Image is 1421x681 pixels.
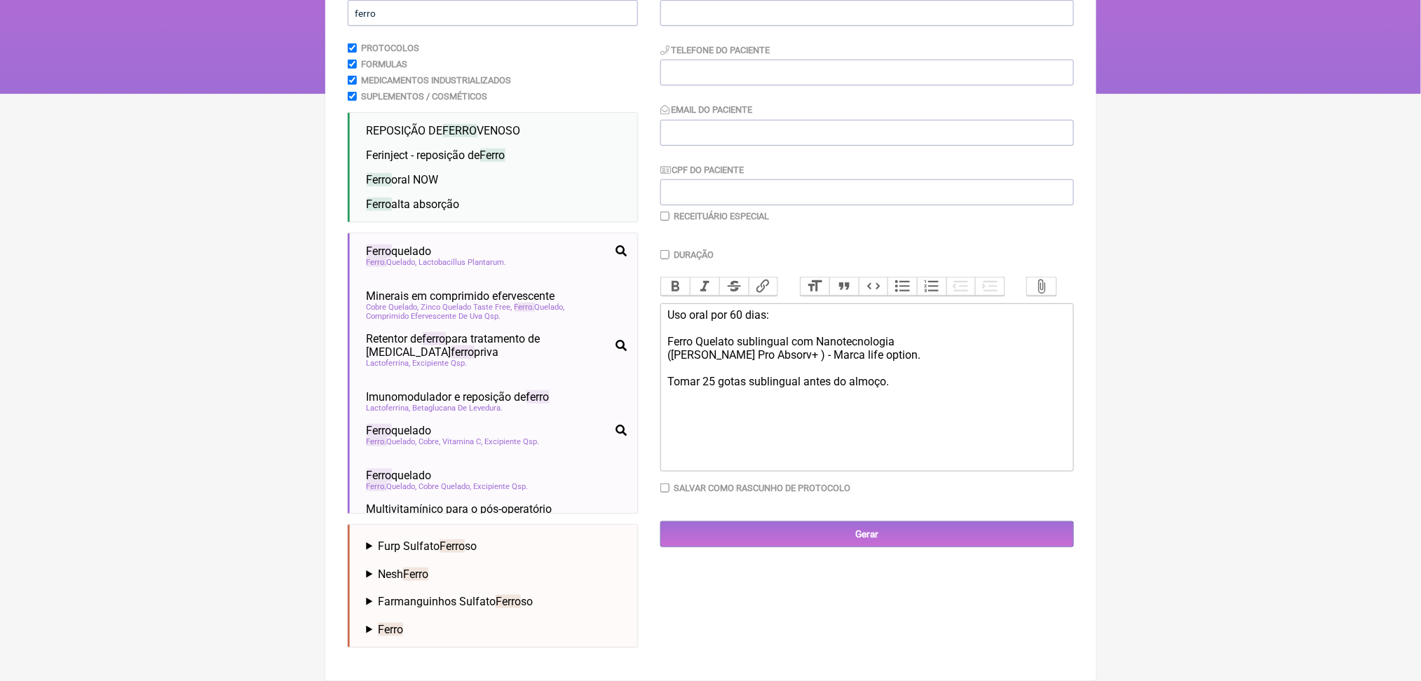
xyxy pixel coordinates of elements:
[367,469,432,482] span: quelado
[515,303,535,312] span: Ferro
[367,312,501,321] span: Comprimido Efervescente De Uva Qsp
[801,277,830,296] button: Heading
[367,124,521,137] span: REPOSIÇÃO DE VENOSO
[690,277,719,296] button: Italic
[674,211,769,221] label: Receituário Especial
[451,345,475,359] span: ferro
[443,124,477,137] span: FERRO
[419,258,507,267] span: Lactobacillus Plantarum
[367,437,417,446] span: Quelado
[367,482,417,491] span: Quelado
[946,277,976,296] button: Decrease Level
[367,245,392,258] span: Ferro
[667,308,1066,401] div: Uso oral por 60 dias: Ferro Quelato sublingual com Nanotecnologia ([PERSON_NAME] Pro Absorv+ ) - ...
[367,539,627,553] summary: Furp SulfatoFerroso
[421,303,512,312] span: Zinco Quelado Taste Free
[367,258,417,267] span: Quelado
[367,424,432,437] span: quelado
[378,567,428,581] span: Nesh
[440,539,465,553] span: Ferro
[403,567,428,581] span: Ferro
[419,482,472,491] span: Cobre Quelado
[515,303,565,312] span: Quelado
[749,277,778,296] button: Link
[661,277,691,296] button: Bold
[378,539,477,553] span: Furp Sulfato so
[367,424,392,437] span: Ferro
[367,198,392,211] span: Ferro
[367,245,432,258] span: quelado
[367,623,627,636] summary: Ferro
[367,469,392,482] span: Ferro
[474,482,529,491] span: Excipiente Qsp
[660,45,770,55] label: Telefone do Paciente
[367,303,419,312] span: Cobre Quelado
[367,149,505,162] span: Ferinject - reposição de
[361,43,419,53] label: Protocolos
[378,595,533,608] span: Farmanguinhos Sulfato so
[719,277,749,296] button: Strikethrough
[975,277,1005,296] button: Increase Level
[361,75,511,85] label: Medicamentos Industrializados
[413,359,468,368] span: Excipiente Qsp
[443,437,483,446] span: Vitamina C
[829,277,859,296] button: Quote
[367,359,411,368] span: Lactoferrina
[367,173,439,186] span: oral NOW
[367,502,552,516] span: Multivitamínico para o pós-operatório
[526,390,550,404] span: ferro
[485,437,540,446] span: Excipiente Qsp
[378,623,403,636] span: Ferro
[423,332,446,345] span: ferro
[367,173,392,186] span: Ferro
[480,149,505,162] span: Ferro
[367,289,555,303] span: Minerais em comprimido efervescente
[674,249,714,260] label: Duração
[413,404,503,413] span: Betaglucana De Levedura
[367,437,387,446] span: Ferro
[660,165,745,175] label: CPF do Paciente
[859,277,888,296] button: Code
[367,390,550,404] span: Imunomodulador e reposição de
[361,91,487,102] label: Suplementos / Cosméticos
[917,277,946,296] button: Numbers
[1027,277,1056,296] button: Attach Files
[367,404,411,413] span: Lactoferrina
[888,277,917,296] button: Bullets
[361,59,407,69] label: Formulas
[367,567,627,581] summary: NeshFerro
[367,482,387,491] span: Ferro
[367,332,610,359] span: Retentor de para tratamento de [MEDICAL_DATA] priva
[496,595,521,608] span: Ferro
[660,104,753,115] label: Email do Paciente
[419,437,441,446] span: Cobre
[367,595,627,608] summary: Farmanguinhos SulfatoFerroso
[674,483,850,493] label: Salvar como rascunho de Protocolo
[367,198,460,211] span: alta absorção
[367,258,387,267] span: Ferro
[660,521,1074,547] input: Gerar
